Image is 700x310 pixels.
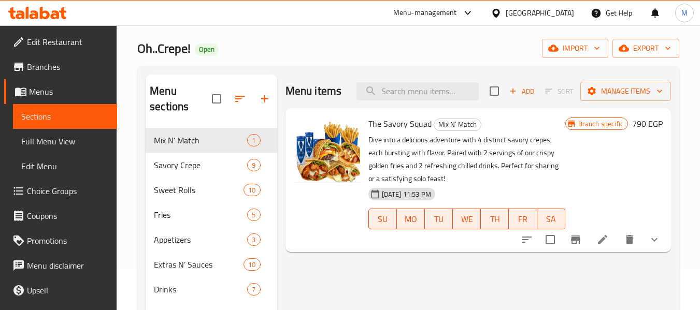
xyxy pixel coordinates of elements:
a: Choice Groups [4,179,117,203]
div: items [247,159,260,171]
span: Fries [154,209,247,221]
span: SU [373,212,393,227]
nav: Menu sections [146,124,277,306]
span: Edit Menu [21,160,109,172]
span: Sweet Rolls [154,184,244,196]
a: Sections [13,104,117,129]
div: items [244,184,260,196]
div: [GEOGRAPHIC_DATA] [506,7,574,19]
button: SA [537,209,565,229]
span: Full Menu View [21,135,109,147]
div: items [247,209,260,221]
span: 10 [244,185,260,195]
span: Sort sections [227,86,252,111]
img: The Savory Squad [294,116,360,183]
button: export [612,39,679,58]
a: Upsell [4,278,117,303]
span: Select section first [538,83,580,99]
span: Add item [505,83,538,99]
div: items [247,283,260,296]
span: Sections [21,110,109,123]
a: Full Menu View [13,129,117,154]
span: MO [401,212,421,227]
span: Oh..Crepe! [137,37,191,60]
button: Branch-specific-item [563,227,588,252]
div: Menu-management [393,7,457,19]
span: Select to update [539,229,561,250]
button: TU [425,209,453,229]
span: Mix N’ Match [434,119,481,130]
a: Edit Restaurant [4,29,117,54]
div: Fries5 [146,202,277,227]
div: items [244,258,260,271]
button: import [542,39,608,58]
button: SU [368,209,397,229]
button: TH [481,209,509,229]
button: delete [617,227,642,252]
div: Drinks7 [146,277,277,302]
a: Promotions [4,228,117,253]
button: Add section [252,86,277,111]
span: SA [541,212,561,227]
span: Add [508,85,536,97]
span: Savory Crepe [154,159,247,171]
span: 3 [248,235,260,245]
button: show more [642,227,667,252]
div: Appetizers3 [146,227,277,252]
span: Choice Groups [27,185,109,197]
h6: 790 EGP [632,116,663,131]
span: 7 [248,285,260,294]
input: search [356,82,479,100]
a: Branches [4,54,117,79]
span: Manage items [589,85,663,98]
span: Menu disclaimer [27,259,109,272]
span: Open [195,45,219,54]
span: Branches [27,61,109,73]
span: [DATE] 11:53 PM [378,189,435,199]
span: Extras N’ Sauces [154,258,244,271]
span: Drinks [154,283,247,296]
div: Mix N’ Match1 [146,128,277,153]
span: Coupons [27,210,109,222]
span: Appetizers [154,233,247,246]
span: The Savory Squad [368,116,432,131]
span: WE [457,212,477,227]
button: Add [505,83,538,99]
span: Select all sections [206,88,227,110]
button: MO [397,209,425,229]
p: Dive into a delicious adventure with 4 distinct savory crepes, each bursting with flavor. Paired ... [368,134,565,185]
button: Manage items [580,82,671,101]
a: Menus [4,79,117,104]
button: sort-choices [515,227,539,252]
svg: Show Choices [648,233,661,246]
span: Select section [483,80,505,102]
div: Extras N’ Sauces10 [146,252,277,277]
span: TH [485,212,505,227]
span: Mix N’ Match [154,134,247,146]
span: 10 [244,260,260,270]
span: 1 [248,136,260,145]
span: TU [429,212,449,227]
a: Edit Menu [13,154,117,179]
span: M [681,7,688,19]
h2: Menu sections [150,83,211,114]
span: Promotions [27,234,109,247]
button: FR [509,209,537,229]
span: Branch specific [574,119,627,129]
div: items [247,134,260,146]
span: FR [513,212,533,227]
span: 5 [248,210,260,220]
a: Menu disclaimer [4,253,117,278]
span: import [550,42,600,55]
div: Open [195,43,219,56]
div: Sweet Rolls10 [146,178,277,202]
span: Edit Restaurant [27,36,109,48]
